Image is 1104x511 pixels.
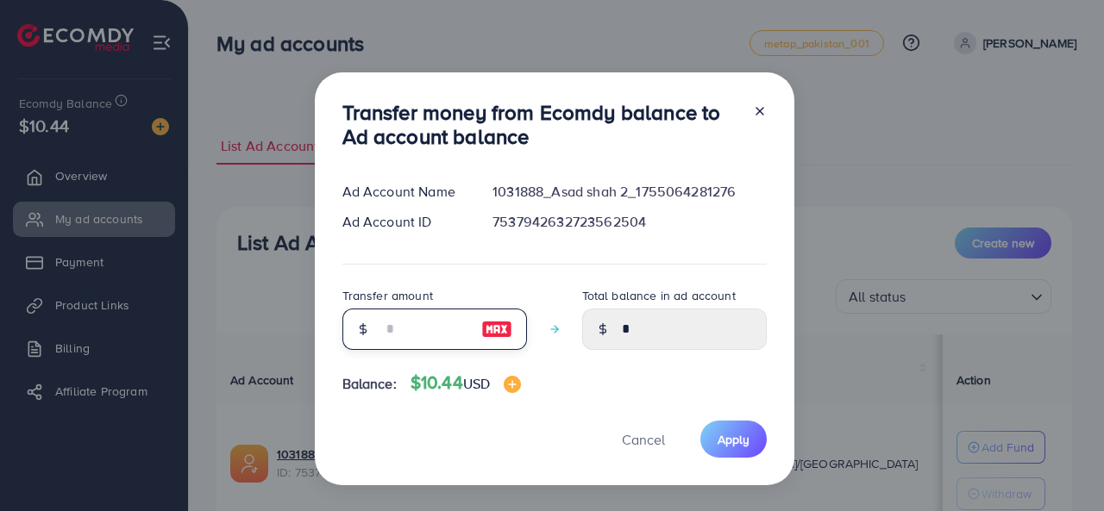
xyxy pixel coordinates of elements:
button: Apply [700,421,767,458]
button: Cancel [600,421,687,458]
span: Apply [718,431,750,448]
label: Total balance in ad account [582,287,736,304]
div: Ad Account Name [329,182,480,202]
div: 7537942632723562504 [479,212,780,232]
img: image [504,376,521,393]
div: Ad Account ID [329,212,480,232]
span: Cancel [622,430,665,449]
h3: Transfer money from Ecomdy balance to Ad account balance [342,100,739,150]
label: Transfer amount [342,287,433,304]
span: USD [463,374,490,393]
span: Balance: [342,374,397,394]
img: image [481,319,512,340]
h4: $10.44 [411,372,521,394]
div: 1031888_Asad shah 2_1755064281276 [479,182,780,202]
